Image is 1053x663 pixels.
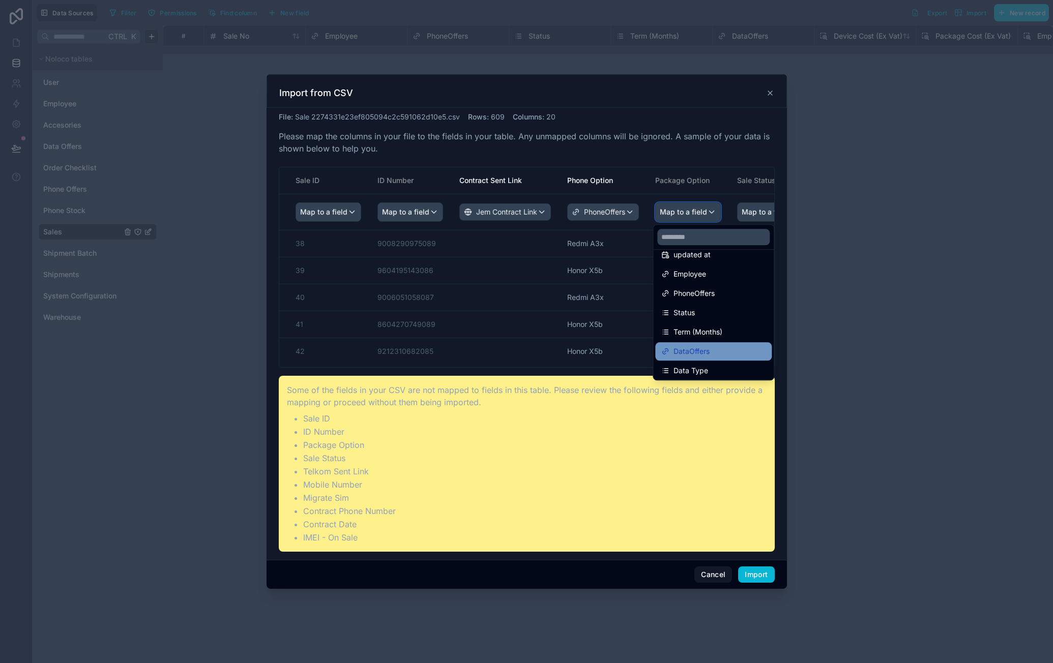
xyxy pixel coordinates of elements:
[674,365,708,377] span: Data Type
[674,287,715,299] span: PhoneOffers
[674,326,722,338] span: Term (Months)
[674,268,706,280] span: Employee
[674,307,695,319] span: Status
[674,249,711,261] span: updated at
[279,167,774,367] div: scrollable content
[674,345,710,357] span: DataOffers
